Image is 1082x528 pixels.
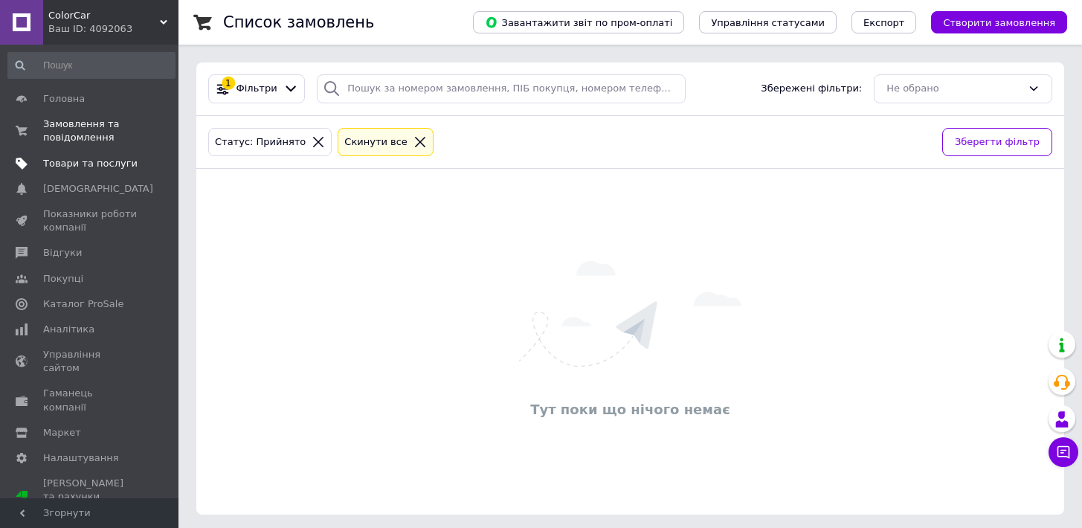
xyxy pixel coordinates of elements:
span: Експорт [863,17,905,28]
span: Маркет [43,426,81,440]
span: Фільтри [236,82,277,96]
span: [PERSON_NAME] та рахунки [43,477,138,518]
span: Замовлення та повідомлення [43,117,138,144]
span: Управління статусами [711,17,825,28]
div: Тут поки що нічого немає [204,400,1057,419]
span: Відгуки [43,246,82,260]
span: Товари та послуги [43,157,138,170]
div: Cкинути все [341,135,410,150]
span: Головна [43,92,85,106]
span: Налаштування [43,451,119,465]
a: Створити замовлення [916,16,1067,28]
span: Аналітика [43,323,94,336]
input: Пошук за номером замовлення, ПІБ покупця, номером телефону, Email, номером накладної [317,74,686,103]
div: Статус: Прийнято [212,135,309,150]
h1: Список замовлень [223,13,374,31]
div: Не обрано [886,81,1022,97]
span: ColorCar [48,9,160,22]
div: Ваш ID: 4092063 [48,22,178,36]
button: Створити замовлення [931,11,1067,33]
button: Завантажити звіт по пром-оплаті [473,11,684,33]
span: Збережені фільтри: [761,82,862,96]
span: [DEMOGRAPHIC_DATA] [43,182,153,196]
div: 1 [222,77,235,90]
span: Каталог ProSale [43,297,123,311]
span: Показники роботи компанії [43,207,138,234]
span: Зберегти фільтр [955,135,1040,150]
button: Чат з покупцем [1049,437,1078,467]
span: Завантажити звіт по пром-оплаті [485,16,672,29]
span: Управління сайтом [43,348,138,375]
span: Покупці [43,272,83,286]
span: Гаманець компанії [43,387,138,413]
button: Зберегти фільтр [942,128,1052,157]
button: Експорт [851,11,917,33]
span: Створити замовлення [943,17,1055,28]
button: Управління статусами [699,11,837,33]
input: Пошук [7,52,175,79]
